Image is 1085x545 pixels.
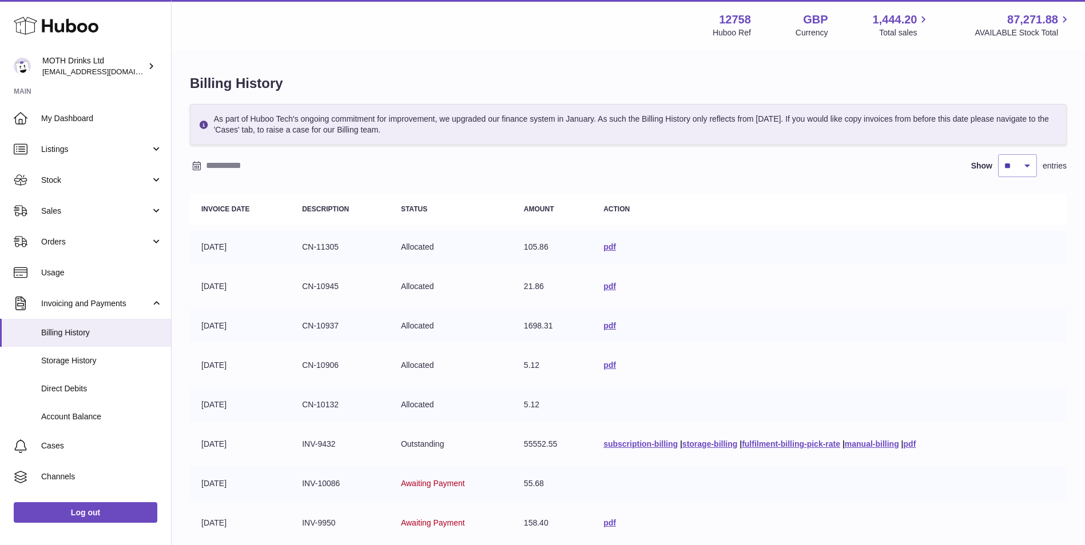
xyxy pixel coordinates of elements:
[1043,161,1067,171] span: entries
[302,205,349,213] strong: Description
[190,506,291,540] td: [DATE]
[401,439,444,448] span: Outstanding
[401,518,465,527] span: Awaiting Payment
[740,439,742,448] span: |
[796,27,828,38] div: Currency
[41,175,150,186] span: Stock
[291,309,390,343] td: CN-10937
[975,27,1071,38] span: AVAILABLE Stock Total
[512,427,592,461] td: 55552.55
[512,309,592,343] td: 1698.31
[41,471,162,482] span: Channels
[41,411,162,422] span: Account Balance
[291,348,390,382] td: CN-10906
[512,506,592,540] td: 158.40
[845,439,899,448] a: manual-billing
[873,12,917,27] span: 1,444.20
[680,439,682,448] span: |
[603,242,616,251] a: pdf
[41,383,162,394] span: Direct Debits
[803,12,828,27] strong: GBP
[201,205,249,213] strong: Invoice Date
[512,388,592,422] td: 5.12
[603,360,616,370] a: pdf
[879,27,930,38] span: Total sales
[291,388,390,422] td: CN-10132
[190,309,291,343] td: [DATE]
[904,439,916,448] a: pdf
[41,298,150,309] span: Invoicing and Payments
[41,237,150,247] span: Orders
[291,467,390,500] td: INV-10086
[41,267,162,278] span: Usage
[14,58,31,75] img: internalAdmin-12758@internal.huboo.com
[190,348,291,382] td: [DATE]
[401,282,434,291] span: Allocated
[190,427,291,461] td: [DATE]
[41,144,150,155] span: Listings
[190,104,1067,145] div: As part of Huboo Tech's ongoing commitment for improvement, we upgraded our finance system in Jan...
[873,12,931,38] a: 1,444.20 Total sales
[14,502,157,523] a: Log out
[41,327,162,338] span: Billing History
[719,12,751,27] strong: 12758
[512,467,592,500] td: 55.68
[512,270,592,303] td: 21.86
[401,479,465,488] span: Awaiting Payment
[901,439,904,448] span: |
[401,360,434,370] span: Allocated
[42,67,168,76] span: [EMAIL_ADDRESS][DOMAIN_NAME]
[190,74,1067,93] h1: Billing History
[975,12,1071,38] a: 87,271.88 AVAILABLE Stock Total
[42,55,145,77] div: MOTH Drinks Ltd
[291,506,390,540] td: INV-9950
[41,206,150,217] span: Sales
[190,467,291,500] td: [DATE]
[291,270,390,303] td: CN-10945
[842,439,845,448] span: |
[401,205,427,213] strong: Status
[682,439,737,448] a: storage-billing
[190,270,291,303] td: [DATE]
[603,518,616,527] a: pdf
[603,282,616,291] a: pdf
[603,439,678,448] a: subscription-billing
[512,230,592,264] td: 105.86
[603,205,630,213] strong: Action
[190,230,291,264] td: [DATE]
[291,427,390,461] td: INV-9432
[603,321,616,330] a: pdf
[971,161,992,171] label: Show
[190,388,291,422] td: [DATE]
[41,355,162,366] span: Storage History
[401,321,434,330] span: Allocated
[41,440,162,451] span: Cases
[401,400,434,409] span: Allocated
[41,113,162,124] span: My Dashboard
[713,27,751,38] div: Huboo Ref
[1007,12,1058,27] span: 87,271.88
[742,439,840,448] a: fulfilment-billing-pick-rate
[524,205,554,213] strong: Amount
[401,242,434,251] span: Allocated
[291,230,390,264] td: CN-11305
[512,348,592,382] td: 5.12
